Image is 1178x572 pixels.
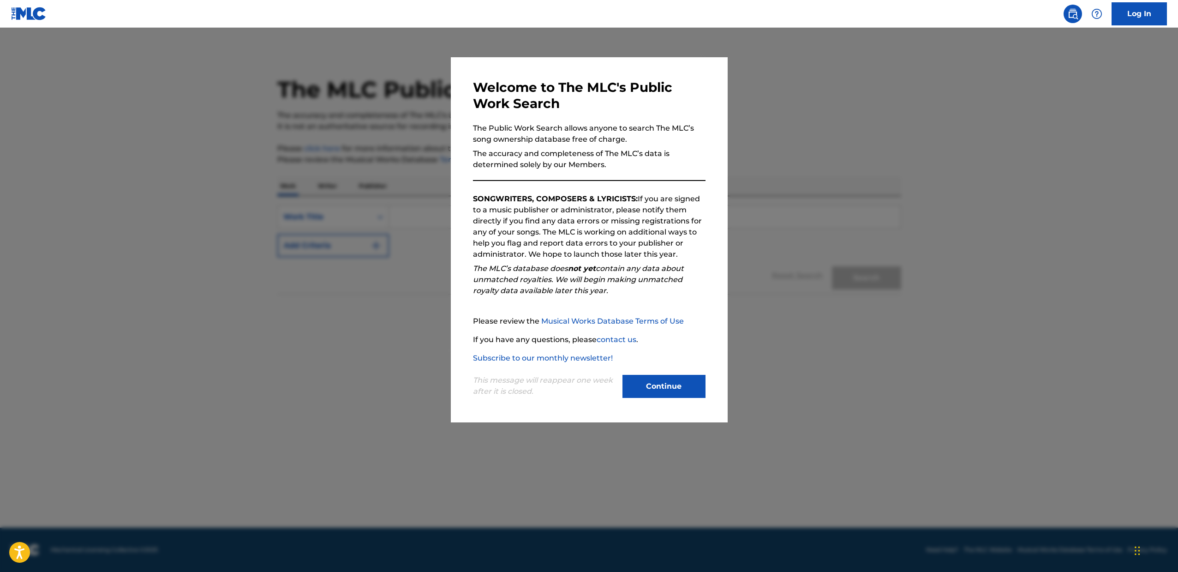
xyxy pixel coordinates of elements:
em: The MLC’s database does contain any data about unmatched royalties. We will begin making unmatche... [473,264,684,295]
h3: Welcome to The MLC's Public Work Search [473,79,706,112]
a: Log In [1112,2,1167,25]
p: If you have any questions, please . [473,334,706,345]
p: Please review the [473,316,706,327]
img: help [1091,8,1102,19]
div: Help [1088,5,1106,23]
iframe: Chat Widget [1132,528,1178,572]
a: contact us [597,335,636,344]
a: Subscribe to our monthly newsletter! [473,354,613,362]
img: MLC Logo [11,7,47,20]
button: Continue [622,375,706,398]
p: If you are signed to a music publisher or administrator, please notify them directly if you find ... [473,193,706,260]
p: This message will reappear one week after it is closed. [473,375,617,397]
p: The Public Work Search allows anyone to search The MLC’s song ownership database free of charge. [473,123,706,145]
strong: not yet [568,264,596,273]
img: search [1067,8,1078,19]
a: Musical Works Database Terms of Use [541,317,684,325]
div: Drag [1135,537,1140,565]
strong: SONGWRITERS, COMPOSERS & LYRICISTS: [473,194,638,203]
a: Public Search [1064,5,1082,23]
p: The accuracy and completeness of The MLC’s data is determined solely by our Members. [473,148,706,170]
